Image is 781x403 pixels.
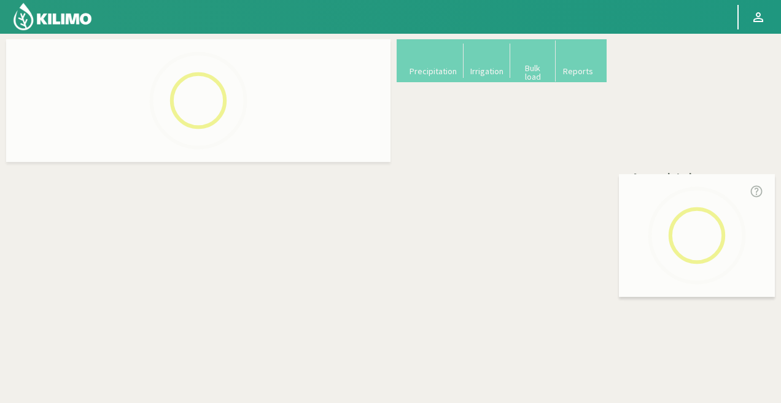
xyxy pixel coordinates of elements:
[514,64,552,81] div: Bulk load
[510,40,556,82] button: Bulk load
[467,67,507,75] div: Irrigation
[556,44,601,76] button: Reports
[632,169,750,213] p: Accumulated precipitations and irrigations by plot
[464,44,510,76] button: Irrigation
[635,174,758,297] img: Loading...
[137,39,260,162] img: Loading...
[406,67,460,75] div: Precipitation
[403,44,464,76] button: Precipitation
[12,2,93,31] img: Kilimo
[559,67,597,75] div: Reports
